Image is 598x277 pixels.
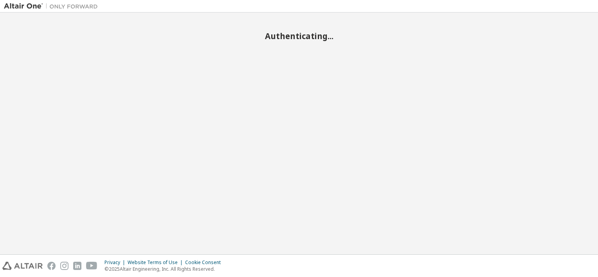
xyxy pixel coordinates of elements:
[185,259,225,266] div: Cookie Consent
[104,259,128,266] div: Privacy
[73,262,81,270] img: linkedin.svg
[104,266,225,272] p: © 2025 Altair Engineering, Inc. All Rights Reserved.
[128,259,185,266] div: Website Terms of Use
[86,262,97,270] img: youtube.svg
[47,262,56,270] img: facebook.svg
[60,262,68,270] img: instagram.svg
[2,262,43,270] img: altair_logo.svg
[4,31,594,41] h2: Authenticating...
[4,2,102,10] img: Altair One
